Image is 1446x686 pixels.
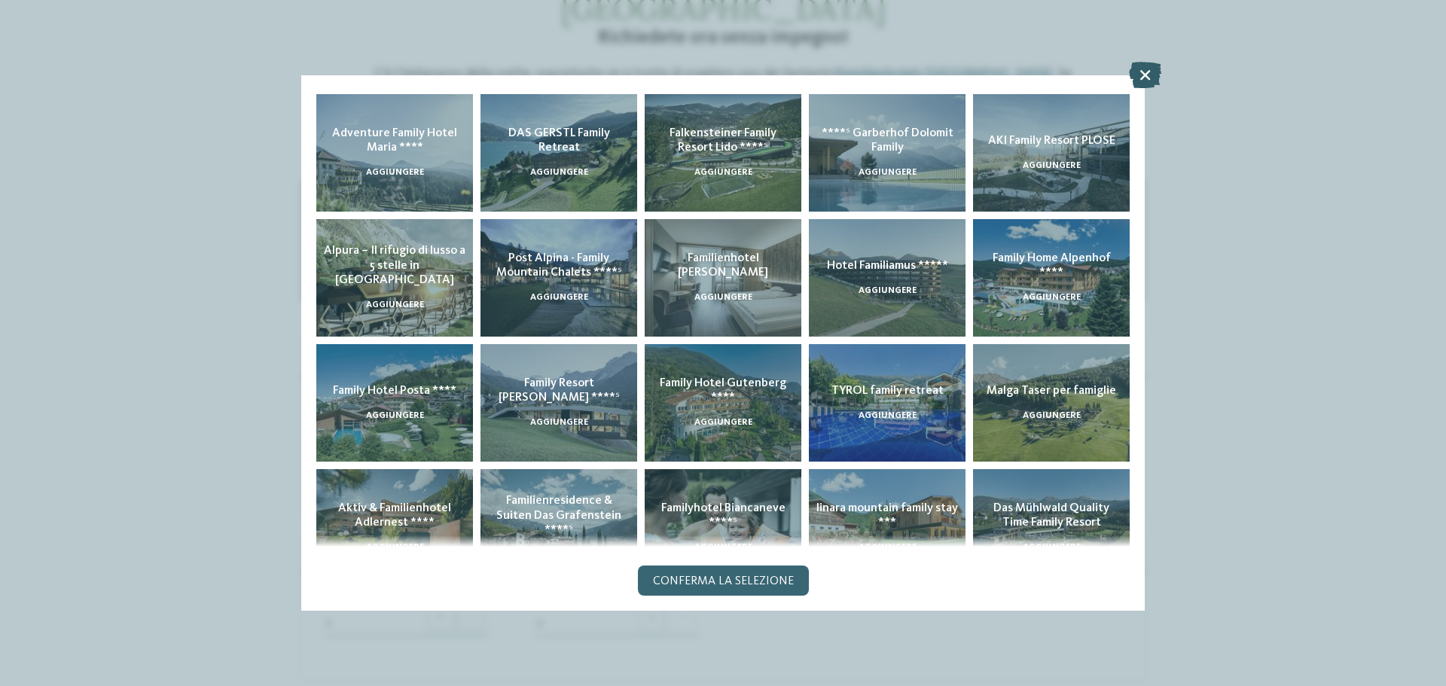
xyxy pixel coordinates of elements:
span: Falkensteiner Family Resort Lido ****ˢ [670,127,776,154]
span: aggiungere [859,543,917,552]
span: Family Hotel Posta **** [333,385,456,397]
span: Malga Taser per famiglie [987,385,1116,397]
span: aggiungere [366,300,424,309]
span: ****ˢ Garberhof Dolomit Family [822,127,953,154]
span: aggiungere [530,168,588,177]
span: aggiungere [1023,293,1081,302]
span: aggiungere [366,168,424,177]
span: Das Mühlwald Quality Time Family Resort [993,502,1109,529]
span: aggiungere [530,550,588,559]
span: aggiungere [859,286,917,295]
span: Familienresidence & Suiten Das Grafenstein ****ˢ [496,495,621,535]
span: Adventure Family Hotel Maria **** [332,127,457,154]
span: Alpura – Il rifugio di lusso a 5 stelle in [GEOGRAPHIC_DATA] [324,245,465,285]
span: aggiungere [1023,411,1081,420]
span: aggiungere [694,293,752,302]
span: aggiungere [859,411,917,420]
span: Familienhotel [PERSON_NAME] [678,252,768,279]
span: TYROL family retreat [831,385,944,397]
span: aggiungere [694,418,752,427]
span: Family Hotel Gutenberg **** [660,377,786,404]
span: AKI Family Resort PLOSE [988,135,1115,147]
span: aggiungere [530,293,588,302]
span: aggiungere [694,543,752,552]
span: aggiungere [366,543,424,552]
span: linara mountain family stay *** [816,502,958,529]
span: Post Alpina - Family Mountain Chalets ****ˢ [496,252,622,279]
span: DAS GERSTL Family Retreat [508,127,610,154]
span: aggiungere [366,411,424,420]
span: aggiungere [1023,543,1081,552]
span: Family Home Alpenhof **** [993,252,1111,279]
span: aggiungere [1023,161,1081,170]
span: Family Resort [PERSON_NAME] ****ˢ [499,377,620,404]
span: aggiungere [859,168,917,177]
span: aggiungere [694,168,752,177]
span: Aktiv & Familienhotel Adlernest **** [338,502,451,529]
span: Conferma la selezione [653,575,794,587]
span: aggiungere [530,418,588,427]
span: Familyhotel Biancaneve ****ˢ [661,502,786,529]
